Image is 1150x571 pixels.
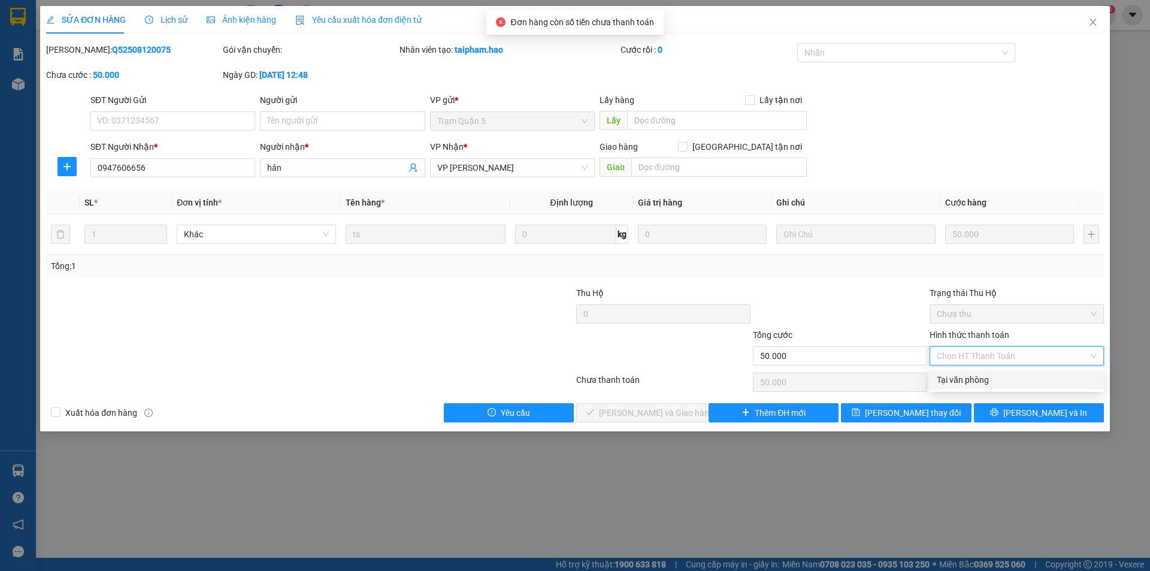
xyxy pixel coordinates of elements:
button: plusThêm ĐH mới [709,403,839,422]
span: Giá trị hàng [638,198,682,207]
button: printer[PERSON_NAME] và In [974,403,1104,422]
span: kg [616,225,628,244]
div: Nhân viên tạo: [400,43,618,56]
button: save[PERSON_NAME] thay đổi [841,403,971,422]
b: 50.000 [93,70,119,80]
span: Tên hàng [346,198,385,207]
button: plus [1084,225,1099,244]
div: SĐT Người Nhận [90,140,255,153]
span: Trạm Quận 5 [437,112,588,130]
button: check[PERSON_NAME] và Giao hàng [576,403,706,422]
input: Dọc đường [627,111,807,130]
span: picture [207,16,215,24]
div: SĐT Người Gửi [90,93,255,107]
span: close [1088,17,1098,27]
span: Cước hàng [945,198,986,207]
div: Cước rồi : [621,43,795,56]
div: Người nhận [260,140,425,153]
span: [PERSON_NAME] thay đổi [865,406,961,419]
span: SL [84,198,94,207]
b: GỬI : VP [PERSON_NAME] [15,87,209,107]
span: Giao hàng [600,142,638,152]
span: VP Nhận [430,142,464,152]
span: [PERSON_NAME] và In [1003,406,1087,419]
span: save [852,408,860,418]
input: 0 [638,225,767,244]
span: user-add [408,163,418,173]
span: Giao [600,158,631,177]
b: 0 [658,45,662,55]
div: Ngày GD: [223,68,397,81]
span: Lấy [600,111,627,130]
div: [PERSON_NAME]: [46,43,220,56]
span: Tổng cước [753,330,792,340]
div: Gói vận chuyển: [223,43,397,56]
button: delete [51,225,70,244]
b: [DATE] 12:48 [259,70,308,80]
input: Dọc đường [631,158,807,177]
span: Khác [184,225,329,243]
span: exclamation-circle [488,408,496,418]
span: printer [990,408,998,418]
th: Ghi chú [771,191,940,214]
input: 0 [945,225,1074,244]
span: Chọn HT Thanh Toán [937,347,1097,365]
span: Đơn vị tính [177,198,222,207]
span: Chưa thu [937,305,1097,323]
span: SỬA ĐƠN HÀNG [46,15,126,25]
button: Close [1076,6,1110,40]
span: Thêm ĐH mới [755,406,806,419]
span: plus [58,162,76,171]
span: Yêu cầu [501,406,530,419]
div: Tổng: 1 [51,259,444,273]
div: Chưa thanh toán [575,373,752,394]
span: close-circle [496,17,506,27]
span: Thu Hộ [576,288,604,298]
li: Hotline: 02839552959 [112,44,501,59]
span: Ảnh kiện hàng [207,15,276,25]
span: edit [46,16,55,24]
b: taipham.hao [455,45,503,55]
b: Q52508120075 [112,45,171,55]
div: VP gửi [430,93,595,107]
button: exclamation-circleYêu cầu [444,403,574,422]
span: info-circle [144,409,153,417]
span: Xuất hóa đơn hàng [60,406,142,419]
span: plus [742,408,750,418]
input: VD: Bàn, Ghế [346,225,505,244]
div: Tại văn phòng [937,373,1097,386]
input: Ghi Chú [776,225,936,244]
span: clock-circle [145,16,153,24]
div: Chưa cước : [46,68,220,81]
button: plus [57,157,77,176]
div: Trạng thái Thu Hộ [930,286,1104,300]
label: Hình thức thanh toán [930,330,1009,340]
img: logo.jpg [15,15,75,75]
span: VP Gành Hào [437,159,588,177]
span: Đơn hàng còn số tiền chưa thanh toán [510,17,653,27]
span: Lấy hàng [600,95,634,105]
span: Yêu cầu xuất hóa đơn điện tử [295,15,422,25]
span: Định lượng [550,198,593,207]
img: icon [295,16,305,25]
li: 26 Phó Cơ Điều, Phường 12 [112,29,501,44]
span: Lấy tận nơi [755,93,807,107]
div: Người gửi [260,93,425,107]
span: Lịch sử [145,15,187,25]
span: [GEOGRAPHIC_DATA] tận nơi [688,140,807,153]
